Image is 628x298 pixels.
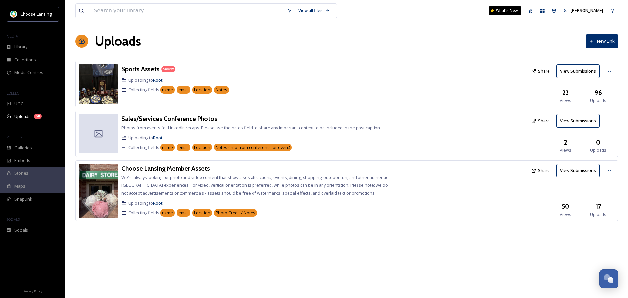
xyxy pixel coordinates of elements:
div: 58 [34,114,42,119]
h3: 0 [596,138,601,147]
h3: Sports Assets [121,65,160,73]
span: Uploading to [128,200,163,206]
span: Notes [216,87,227,93]
span: Collecting fields [128,210,159,216]
span: email [178,87,189,93]
span: Photo Credit / Notes [216,210,255,216]
span: Notes (info from conference or event) [216,144,290,150]
span: Socials [14,227,28,233]
a: Privacy Policy [23,287,42,295]
span: Embeds [14,157,30,164]
button: View Submissions [556,164,600,177]
span: Library [14,44,27,50]
span: name [162,144,173,150]
img: 3289bacc-863d-4df1-bced-aa8f9e899e68.jpg [79,64,118,104]
a: Root [153,77,163,83]
a: Sales/Services Conference Photos [121,114,217,124]
a: Root [153,200,163,206]
span: Uploading to [128,135,163,141]
span: Privacy Policy [23,289,42,293]
h3: 2 [564,138,567,147]
h3: 22 [562,88,569,97]
span: SOCIALS [7,217,20,222]
span: Views [560,211,571,218]
a: [PERSON_NAME] [560,4,606,17]
button: Open Chat [599,269,618,288]
a: View Submissions [556,64,603,78]
span: Uploads [590,211,606,218]
a: View Submissions [556,164,603,177]
button: Share [528,114,553,127]
a: View all files [295,4,333,17]
img: logo.jpeg [10,11,17,17]
span: UGC [14,101,23,107]
a: Sports Assets [121,64,160,74]
span: Choose Lansing [20,11,52,17]
button: Share [528,164,553,177]
span: Location [194,210,210,216]
div: 58 new [161,66,175,72]
span: Uploading to [128,77,163,83]
span: Location [194,87,210,93]
button: View Submissions [556,64,600,78]
span: name [162,87,173,93]
input: Search your library [91,4,283,18]
a: Uploads [95,31,141,51]
span: Uploads [590,147,606,153]
h3: Sales/Services Conference Photos [121,115,217,123]
span: Collecting fields [128,87,159,93]
span: SnapLink [14,196,32,202]
span: WIDGETS [7,134,22,139]
a: Root [153,135,163,141]
span: Galleries [14,145,32,151]
a: View Submissions [556,114,603,128]
span: Collecting fields [128,144,159,150]
span: email [178,144,189,150]
span: Collections [14,57,36,63]
span: email [178,210,189,216]
a: Choose Lansing Member Assets [121,164,210,173]
h3: 17 [596,202,601,211]
span: Views [560,147,571,153]
button: New Link [586,34,618,48]
span: Views [560,97,571,104]
h3: 96 [595,88,602,97]
h3: 50 [562,202,569,211]
a: What's New [489,6,521,15]
button: View Submissions [556,114,600,128]
span: We’re always looking for photo and video content that showcases attractions, events, dining, shop... [121,174,388,196]
h3: Choose Lansing Member Assets [121,165,210,172]
img: 5e323991-af68-4a22-b2b1-de1df97f3067.jpg [79,164,118,218]
span: COLLECT [7,91,21,96]
span: Uploads [14,114,31,120]
span: MEDIA [7,34,18,39]
span: Location [194,144,210,150]
button: Share [528,65,553,78]
span: name [162,210,173,216]
span: [PERSON_NAME] [571,8,603,13]
span: Uploads [590,97,606,104]
span: Maps [14,183,25,189]
span: Media Centres [14,69,43,76]
span: Stories [14,170,28,176]
span: Photos from events for LinkedIn recaps. Please use the notes field to share any important context... [121,125,381,131]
